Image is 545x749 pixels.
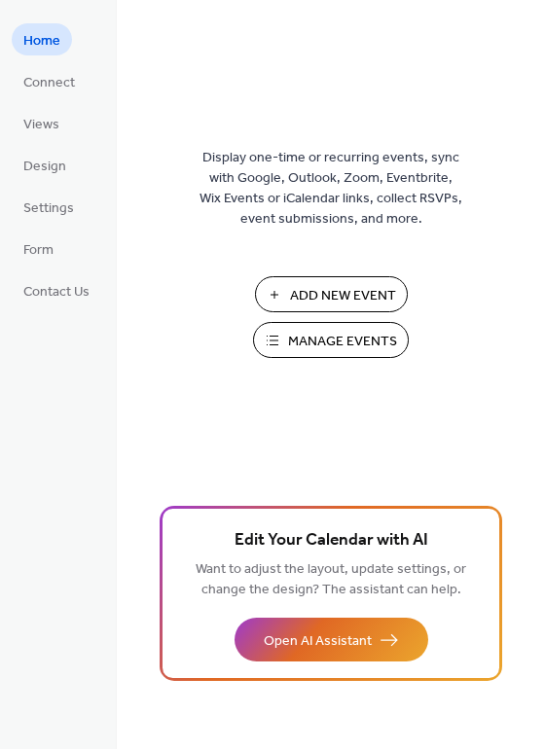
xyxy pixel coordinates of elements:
span: Want to adjust the layout, update settings, or change the design? The assistant can help. [196,556,466,603]
span: Contact Us [23,282,90,303]
span: Connect [23,73,75,93]
button: Manage Events [253,322,409,358]
button: Add New Event [255,276,408,312]
a: Settings [12,191,86,223]
span: Design [23,157,66,177]
span: Edit Your Calendar with AI [235,527,428,554]
span: Form [23,240,54,261]
a: Home [12,23,72,55]
a: Connect [12,65,87,97]
a: Views [12,107,71,139]
a: Contact Us [12,274,101,306]
a: Design [12,149,78,181]
span: Home [23,31,60,52]
span: Open AI Assistant [264,631,372,652]
span: Manage Events [288,332,397,352]
span: Display one-time or recurring events, sync with Google, Outlook, Zoom, Eventbrite, Wix Events or ... [200,148,462,230]
button: Open AI Assistant [235,618,428,661]
span: Add New Event [290,286,396,306]
span: Views [23,115,59,135]
a: Form [12,232,65,265]
span: Settings [23,198,74,219]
